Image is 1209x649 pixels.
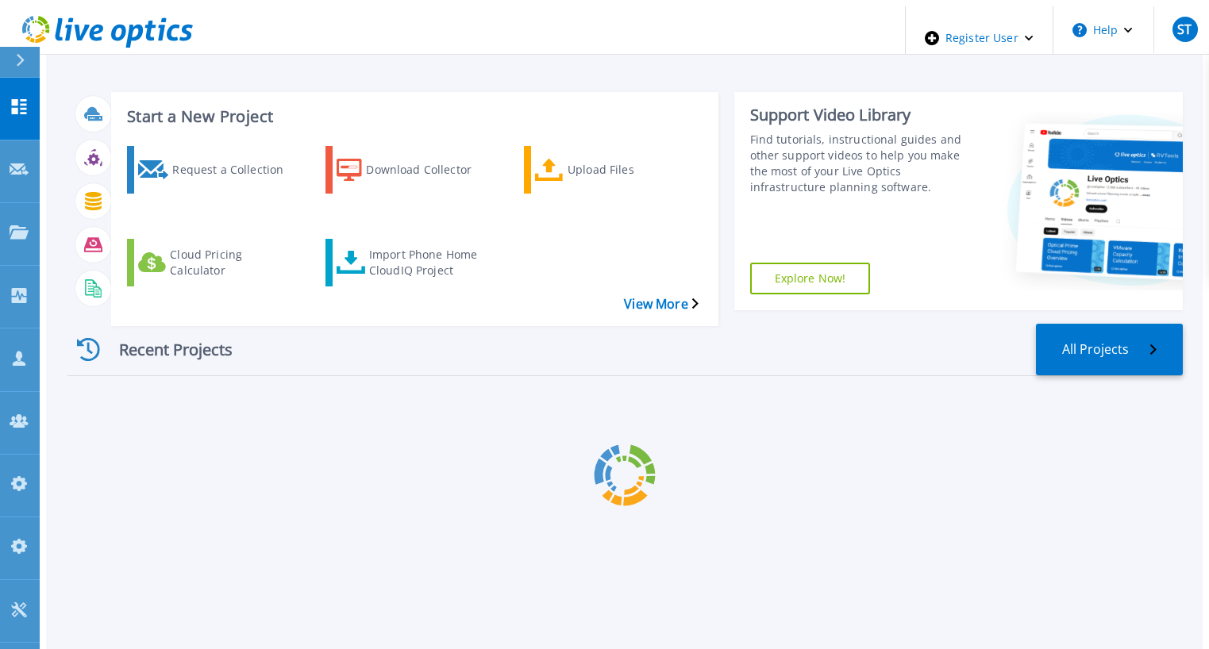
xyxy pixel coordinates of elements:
div: Request a Collection [172,150,299,190]
div: Recent Projects [67,330,258,369]
div: Cloud Pricing Calculator [170,243,297,282]
div: Support Video Library [750,105,976,125]
a: Cloud Pricing Calculator [127,239,319,286]
a: Explore Now! [750,263,871,294]
div: Download Collector [366,150,493,190]
div: Register User [906,6,1053,70]
div: Find tutorials, instructional guides and other support videos to help you make the most of your L... [750,132,976,195]
span: ST [1177,23,1192,36]
a: All Projects [1036,324,1183,375]
a: Upload Files [524,146,716,194]
button: Help [1053,6,1153,54]
div: Upload Files [568,150,695,190]
a: Request a Collection [127,146,319,194]
h3: Start a New Project [127,108,698,125]
a: Download Collector [325,146,518,194]
a: View More [624,297,698,312]
div: Import Phone Home CloudIQ Project [369,243,496,282]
